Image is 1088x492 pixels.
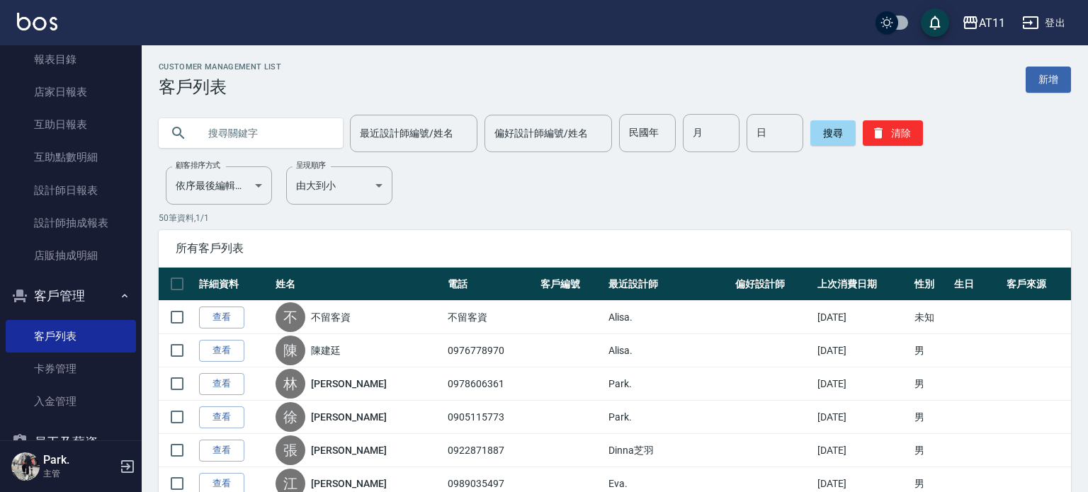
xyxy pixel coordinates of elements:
td: [DATE] [814,434,911,467]
div: 張 [276,435,305,465]
a: 查看 [199,406,244,428]
td: Alisa. [605,301,732,334]
button: AT11 [956,8,1011,38]
td: Park. [605,367,732,401]
td: [DATE] [814,367,911,401]
th: 最近設計師 [605,268,732,301]
button: 員工及薪資 [6,424,136,461]
label: 呈現順序 [296,160,326,171]
a: 卡券管理 [6,353,136,385]
a: 設計師日報表 [6,174,136,207]
button: 搜尋 [810,120,856,146]
a: [PERSON_NAME] [311,377,386,391]
button: 客戶管理 [6,278,136,314]
td: [DATE] [814,401,911,434]
p: 50 筆資料, 1 / 1 [159,212,1071,224]
th: 客戶來源 [1003,268,1071,301]
th: 姓名 [272,268,444,301]
a: 設計師抽成報表 [6,207,136,239]
button: 清除 [863,120,923,146]
td: 0978606361 [444,367,537,401]
th: 性別 [911,268,950,301]
th: 偏好設計師 [732,268,815,301]
a: 查看 [199,307,244,328]
a: 陳建廷 [311,343,341,357]
a: [PERSON_NAME] [311,443,386,457]
div: 由大到小 [286,166,392,205]
a: 店家日報表 [6,76,136,108]
td: 男 [911,434,950,467]
div: AT11 [979,14,1005,32]
a: 報表目錄 [6,43,136,76]
td: 不留客資 [444,301,537,334]
a: 入金管理 [6,385,136,418]
input: 搜尋關鍵字 [198,114,331,152]
div: 林 [276,369,305,399]
td: Dinna芝羽 [605,434,732,467]
div: 徐 [276,402,305,432]
div: 不 [276,302,305,332]
td: 男 [911,401,950,434]
a: 互助點數明細 [6,141,136,173]
a: 查看 [199,373,244,395]
div: 陳 [276,336,305,365]
a: 查看 [199,340,244,362]
img: Person [11,452,40,481]
th: 客戶編號 [537,268,605,301]
span: 所有客戶列表 [176,241,1054,256]
td: 男 [911,334,950,367]
td: 0905115773 [444,401,537,434]
td: [DATE] [814,334,911,367]
h5: Park. [43,453,115,467]
p: 主管 [43,467,115,480]
th: 上次消費日期 [814,268,911,301]
h2: Customer Management List [159,62,281,71]
button: 登出 [1016,10,1071,36]
td: Alisa. [605,334,732,367]
h3: 客戶列表 [159,77,281,97]
th: 電話 [444,268,537,301]
label: 顧客排序方式 [176,160,220,171]
a: [PERSON_NAME] [311,476,386,491]
a: [PERSON_NAME] [311,410,386,424]
th: 詳細資料 [195,268,272,301]
button: save [921,8,949,37]
a: 店販抽成明細 [6,239,136,272]
div: 依序最後編輯時間 [166,166,272,205]
a: 查看 [199,440,244,462]
img: Logo [17,13,57,30]
a: 互助日報表 [6,108,136,141]
td: Park. [605,401,732,434]
td: 0922871887 [444,434,537,467]
a: 客戶列表 [6,320,136,353]
td: 未知 [911,301,950,334]
td: 男 [911,367,950,401]
td: [DATE] [814,301,911,334]
th: 生日 [951,268,1003,301]
td: 0976778970 [444,334,537,367]
a: 不留客資 [311,310,351,324]
a: 新增 [1026,67,1071,93]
